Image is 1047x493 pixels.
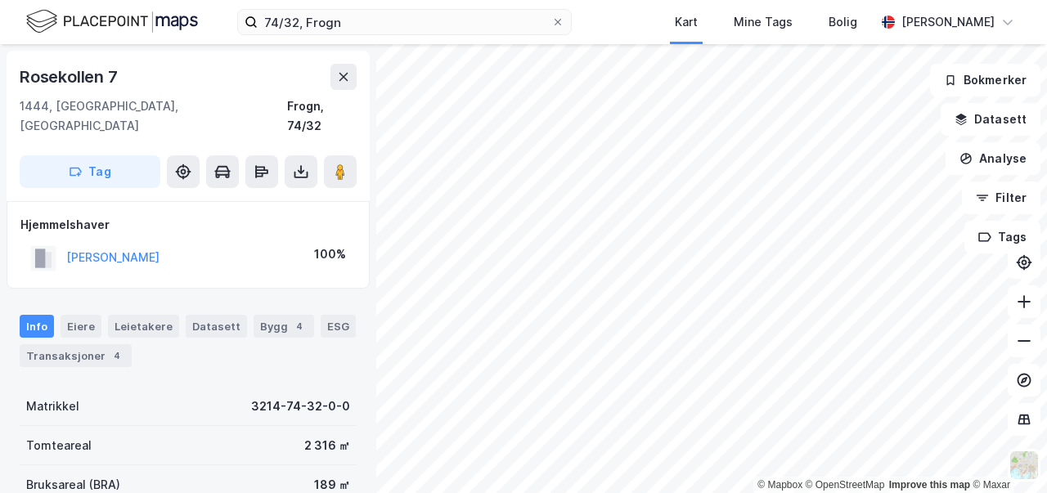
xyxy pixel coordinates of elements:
button: Datasett [941,103,1040,136]
div: 2 316 ㎡ [304,436,350,455]
div: 1444, [GEOGRAPHIC_DATA], [GEOGRAPHIC_DATA] [20,96,287,136]
div: Bygg [254,315,314,338]
div: Frogn, 74/32 [287,96,357,136]
a: OpenStreetMap [806,479,885,491]
div: Rosekollen 7 [20,64,121,90]
div: 3214-74-32-0-0 [251,397,350,416]
div: Bolig [829,12,857,32]
div: Tomteareal [26,436,92,455]
div: Transaksjoner [20,344,132,367]
a: Mapbox [757,479,802,491]
div: Matrikkel [26,397,79,416]
a: Improve this map [889,479,970,491]
button: Analyse [946,142,1040,175]
button: Tag [20,155,160,188]
div: Info [20,315,54,338]
div: Datasett [186,315,247,338]
input: Søk på adresse, matrikkel, gårdeiere, leietakere eller personer [258,10,551,34]
div: Leietakere [108,315,179,338]
button: Filter [962,182,1040,214]
iframe: Chat Widget [965,415,1047,493]
div: Kontrollprogram for chat [965,415,1047,493]
div: ESG [321,315,356,338]
div: 4 [109,347,125,364]
div: 4 [291,318,308,334]
div: Eiere [61,315,101,338]
div: Kart [675,12,698,32]
div: 100% [314,244,346,264]
img: logo.f888ab2527a4732fd821a326f86c7f29.svg [26,7,198,36]
div: Hjemmelshaver [20,215,356,235]
div: [PERSON_NAME] [901,12,995,32]
div: Mine Tags [734,12,793,32]
button: Bokmerker [930,64,1040,96]
button: Tags [964,221,1040,253]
